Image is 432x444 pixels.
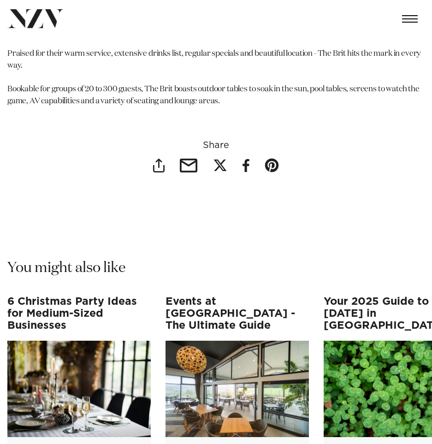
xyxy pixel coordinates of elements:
[7,48,425,72] p: Praised for their warm service, extensive drinks list, regular specials and beautiful location - ...
[7,141,425,150] h6: Share
[7,83,425,108] p: Bookable for groups of 20 to 300 guests, The Brit boasts outdoor tables to soak in the sun, pool ...
[7,259,126,278] h2: You might also like
[7,341,151,437] img: 6 Christmas Party Ideas for Medium-Sized Businesses
[166,341,309,437] img: Events at Wainui Golf Club - The Ultimate Guide
[7,296,151,332] h3: 6 Christmas Party Ideas for Medium-Sized Businesses
[166,296,309,332] h3: Events at [GEOGRAPHIC_DATA] - The Ultimate Guide
[7,9,64,28] img: nzv-logo.png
